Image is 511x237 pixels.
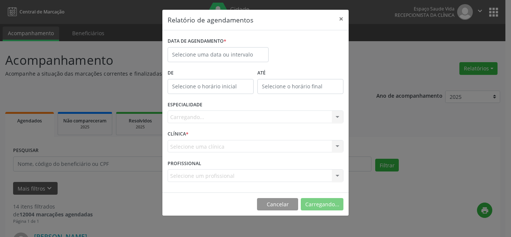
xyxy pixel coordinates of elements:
label: DATA DE AGENDAMENTO [168,36,226,47]
input: Selecione o horário inicial [168,79,254,94]
h5: Relatório de agendamentos [168,15,253,25]
input: Selecione uma data ou intervalo [168,47,269,62]
label: ESPECIALIDADE [168,99,202,111]
button: Carregando... [301,198,343,211]
label: PROFISSIONAL [168,158,201,169]
button: Cancelar [257,198,298,211]
label: De [168,67,254,79]
label: ATÉ [257,67,343,79]
button: Close [334,10,349,28]
input: Selecione o horário final [257,79,343,94]
label: CLÍNICA [168,128,189,140]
